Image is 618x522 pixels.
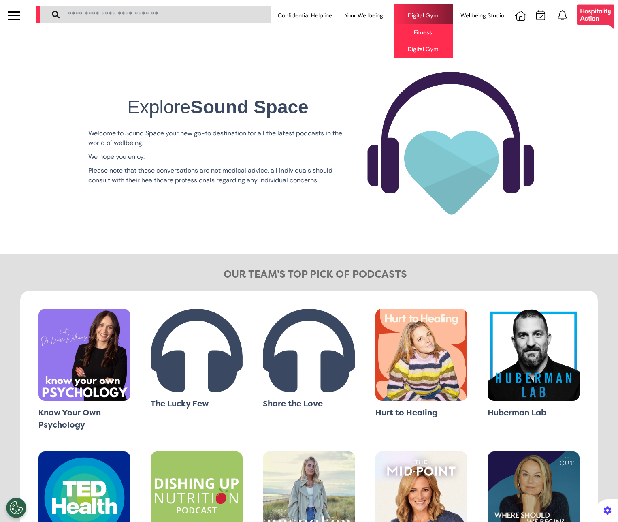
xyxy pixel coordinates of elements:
[453,4,512,27] div: Wellbeing Studio
[190,96,308,118] strong: Sound Space
[394,24,453,41] div: Fitness
[88,96,347,126] h1: Explore
[263,309,355,392] img: Headphones icon
[488,407,580,419] div: Huberman Lab
[26,268,604,280] h1: Our Team's top pick of podcasts
[375,407,467,419] div: Hurt to Healing
[488,309,580,401] img: Headphones icon
[88,128,347,148] p: Welcome to Sound Space your new go-to destination for all the latest podcasts in the world of wel...
[88,166,347,185] p: Please note that these conversations are not medical advice, all individuals should consult with ...
[88,152,347,162] p: We hope you enjoy.
[263,398,355,410] div: Share the Love
[38,309,130,401] img: Headphones icon
[394,4,453,27] div: Digital Gym
[6,498,26,518] button: Open Preferences
[375,309,467,401] img: Headphones icon
[394,41,453,58] div: Digital Gym
[38,407,130,431] div: Know Your Own Psychology
[151,398,243,410] div: The Lucky Few
[151,309,243,392] img: Headphones icon
[275,4,335,27] div: Confidential Helpline
[335,4,394,27] div: Your Wellbeing
[360,51,542,234] img: Headphones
